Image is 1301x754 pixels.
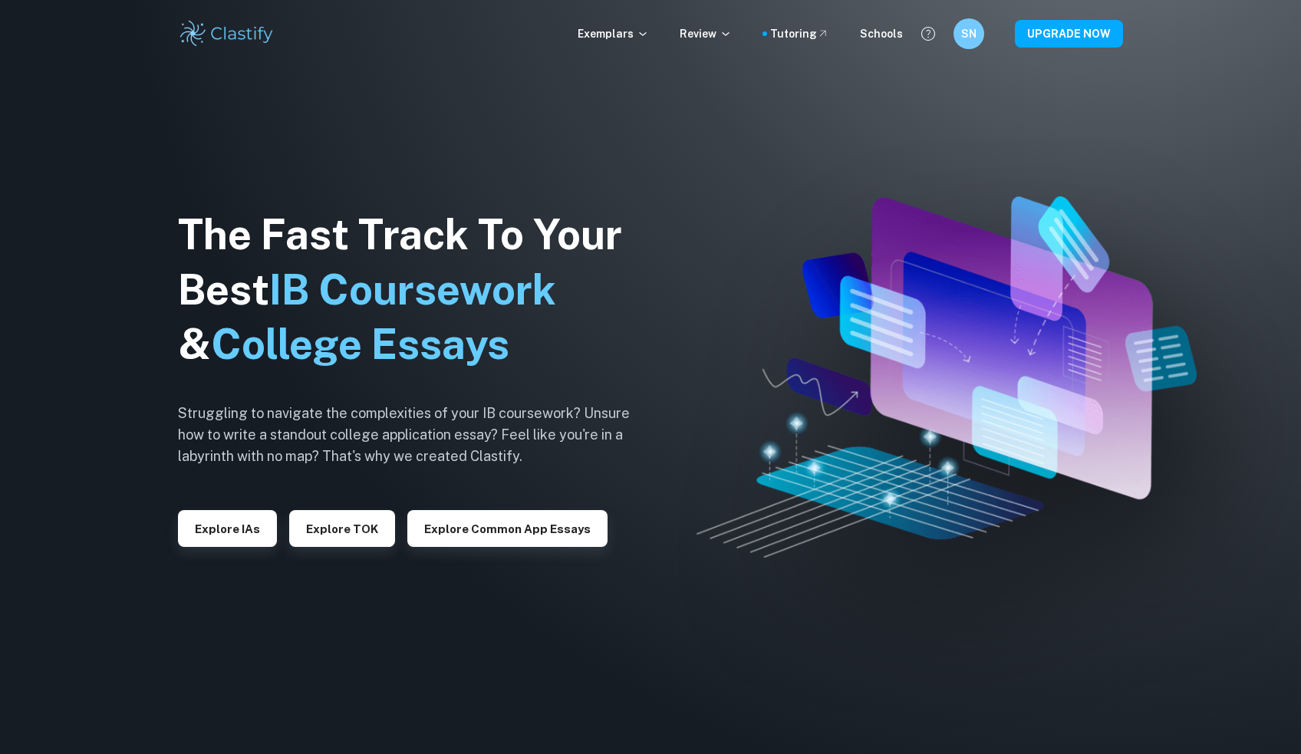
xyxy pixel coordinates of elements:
img: Clastify hero [697,196,1197,558]
h6: Struggling to navigate the complexities of your IB coursework? Unsure how to write a standout col... [178,403,654,467]
button: Explore Common App essays [407,510,608,547]
button: Explore TOK [289,510,395,547]
h6: SN [960,25,978,42]
button: Explore IAs [178,510,277,547]
span: College Essays [211,320,509,368]
a: Explore IAs [178,521,277,535]
a: Schools [860,25,903,42]
button: SN [954,18,984,49]
button: Help and Feedback [915,21,941,47]
p: Exemplars [578,25,649,42]
a: Explore TOK [289,521,395,535]
h1: The Fast Track To Your Best & [178,207,654,373]
button: UPGRADE NOW [1015,20,1123,48]
span: IB Coursework [269,265,556,314]
a: Tutoring [770,25,829,42]
a: Explore Common App essays [407,521,608,535]
p: Review [680,25,732,42]
img: Clastify logo [178,18,275,49]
